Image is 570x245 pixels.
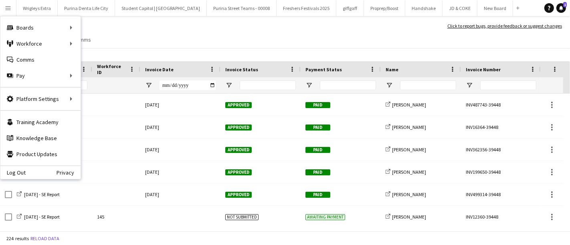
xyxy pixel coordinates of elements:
span: Awaiting payment [305,214,345,220]
span: Approved [225,125,252,131]
a: Click to report bugs, provide feedback or suggest changes [447,22,562,30]
button: Reload data [29,234,61,243]
button: Open Filter Menu [305,82,313,89]
button: New Board [477,0,513,16]
div: [DATE] [140,139,220,161]
div: INV16364-39448 [461,116,541,138]
span: Paid [305,125,330,131]
span: [DATE] - SE Report [24,214,60,220]
span: Payment Status [305,66,342,72]
button: Open Filter Menu [386,82,393,89]
span: Approved [225,192,252,198]
span: Paid [305,192,330,198]
span: Paid [305,169,330,175]
span: [PERSON_NAME] [392,169,426,175]
input: Invoice Date Filter Input [160,80,216,90]
div: [DATE] [140,94,220,116]
input: Name Filter Input [400,80,456,90]
button: Handshake [405,0,443,16]
a: Comms [0,52,81,68]
button: Freshers Festivals 2025 [277,0,336,16]
div: INV487743-39448 [461,94,541,116]
a: Log Out [0,169,26,176]
div: INV499314-39448 [461,183,541,205]
span: [PERSON_NAME] [392,102,426,108]
div: INV12360-39448 [461,206,541,228]
a: Comms [70,34,94,45]
div: [DATE] [140,161,220,183]
span: Invoice Date [145,66,174,72]
span: Paid [305,102,330,108]
div: [DATE] [140,183,220,205]
span: [PERSON_NAME] [392,124,426,130]
span: [PERSON_NAME] [392,191,426,197]
button: Proprep/Boost [364,0,405,16]
span: [PERSON_NAME] [392,147,426,153]
span: [PERSON_NAME] [392,214,426,220]
a: [DATE] - SE Report [17,214,60,220]
div: Platform Settings [0,91,81,107]
div: Pay [0,68,81,84]
span: 1 [563,2,567,7]
span: [DATE] - SE Report [24,191,60,197]
button: Open Filter Menu [145,82,152,89]
span: Paid [305,147,330,153]
button: Purina Street Teams - 00008 [207,0,277,16]
span: Name [386,66,398,72]
button: Student Capitol | [GEOGRAPHIC_DATA] [115,0,207,16]
span: Workforce ID [97,63,126,75]
span: Approved [225,169,252,175]
a: 1 [556,3,566,13]
span: Not submitted [225,214,259,220]
button: Open Filter Menu [225,82,232,89]
button: Open Filter Menu [466,82,473,89]
a: Privacy [57,169,81,176]
button: JD & COKE [443,0,477,16]
a: Training Academy [0,114,81,130]
span: Comms [73,36,91,43]
button: giffgaff [336,0,364,16]
span: Approved [225,102,252,108]
div: Workforce [0,36,81,52]
a: [DATE] - SE Report [17,191,60,197]
div: 145 [92,206,140,228]
div: [DATE] [140,116,220,138]
span: Invoice Number [466,66,501,72]
span: Invoice Status [225,66,258,72]
div: INV362356-39448 [461,139,541,161]
a: Knowledge Base [0,130,81,146]
div: INV199650-39448 [461,161,541,183]
span: Approved [225,147,252,153]
button: Purina Denta Life City [58,0,115,16]
input: Invoice Number Filter Input [480,80,536,90]
input: Invoice Status Filter Input [240,80,296,90]
button: Wrigleys Extra [16,0,58,16]
a: Product Updates [0,146,81,162]
div: Boards [0,20,81,36]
